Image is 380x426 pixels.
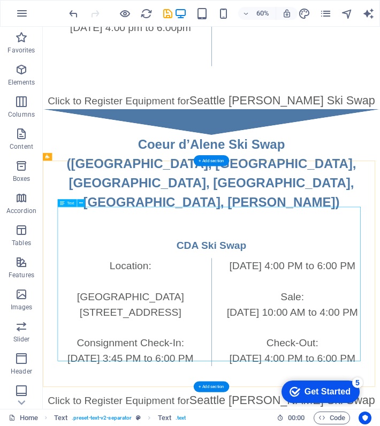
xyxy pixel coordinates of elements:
[13,335,30,344] p: Slider
[359,412,371,424] button: Usercentrics
[298,7,310,20] button: design
[54,412,186,424] nav: breadcrumb
[136,415,141,421] i: This element is a customizable preset
[194,382,229,392] div: + Add section
[8,78,35,87] p: Elements
[277,412,305,424] h6: Session time
[79,2,90,13] div: 5
[7,46,35,55] p: Favorites
[176,412,186,424] span: . text
[161,7,174,20] button: save
[194,155,229,166] div: + Add section
[72,412,132,424] span: . preset-text-v2-separator
[158,412,171,424] span: Click to select. Double-click to edit
[295,414,297,422] span: :
[319,7,332,20] button: pages
[341,7,353,20] i: Navigator
[298,7,310,20] i: Design (Ctrl+Alt+Y)
[9,412,38,424] a: Click to cancel selection. Double-click to open Pages
[254,7,271,20] h6: 60%
[8,110,35,119] p: Columns
[140,7,153,20] button: reload
[32,12,78,21] div: Get Started
[9,5,87,28] div: Get Started 5 items remaining, 0% complete
[288,412,305,424] span: 00 00
[9,271,34,279] p: Features
[67,201,74,205] span: Text
[320,7,332,20] i: Pages (Ctrl+Alt+S)
[11,367,32,376] p: Header
[314,412,350,424] button: Code
[162,7,174,20] i: Save (Ctrl+S)
[238,7,276,20] button: 60%
[362,7,375,20] button: text_generator
[54,412,67,424] span: Click to select. Double-click to edit
[67,7,80,20] button: undo
[11,303,33,311] p: Images
[10,142,33,151] p: Content
[340,7,353,20] button: navigator
[318,412,345,424] span: Code
[67,7,80,20] i: Undo: Change text (Ctrl+Z)
[6,207,36,215] p: Accordion
[12,239,31,247] p: Tables
[362,7,375,20] i: AI Writer
[13,174,31,183] p: Boxes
